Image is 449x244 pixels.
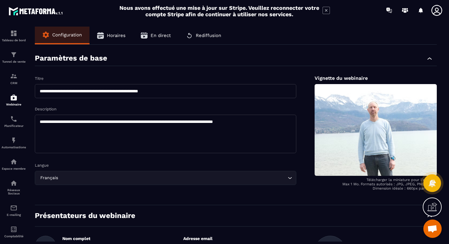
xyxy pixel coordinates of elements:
[31,36,47,40] div: Domaine
[9,6,64,17] img: logo
[196,33,221,38] span: Rediffusion
[62,236,176,242] p: Nom complet
[423,220,442,238] a: Ouvrir le chat
[35,171,296,185] div: Search for option
[25,35,30,40] img: tab_domain_overview_orange.svg
[2,221,26,242] a: accountantaccountantComptabilité
[59,175,286,181] input: Search for option
[35,163,49,168] label: Langue
[119,5,319,17] h2: Nous avons effectué une mise à jour sur Stripe. Veuillez reconnecter votre compte Stripe afin de ...
[10,10,15,15] img: logo_orange.svg
[10,137,17,144] img: automations
[2,25,26,46] a: formationformationTableau de bord
[10,226,17,233] img: accountant
[10,158,17,165] img: automations
[2,60,26,63] p: Tunnel de vente
[2,200,26,221] a: emailemailE-mailing
[2,167,26,170] p: Espace membre
[10,204,17,212] img: email
[2,132,26,153] a: automationsautomationsAutomatisations
[89,27,133,44] button: Horaires
[69,35,74,40] img: tab_keywords_by_traffic_grey.svg
[35,76,44,81] label: Titre
[2,188,26,195] p: Réseaux Sociaux
[2,39,26,42] p: Tableau de bord
[151,33,171,38] span: En direct
[35,54,107,63] p: Paramètres de base
[39,175,59,181] span: Français
[16,16,69,21] div: Domaine: [DOMAIN_NAME]
[183,236,297,242] p: Adresse email
[35,27,89,43] button: Configuration
[10,16,15,21] img: website_grey.svg
[10,51,17,58] img: formation
[35,211,135,220] p: Présentateurs du webinaire
[315,182,437,186] p: Max 1 Mo. Formats autorisés : JPG, JPEG, PNG et GIF
[315,75,437,81] p: Vignette du webinaire
[2,111,26,132] a: schedulerschedulerPlanificateur
[17,10,30,15] div: v 4.0.25
[10,179,17,187] img: social-network
[315,186,437,190] p: Dimension idéale : 660px par 440px
[76,36,93,40] div: Mots-clés
[2,68,26,89] a: formationformationCRM
[315,178,437,182] p: Télécharger la miniature pour l'afficher
[2,103,26,106] p: Webinaire
[35,107,57,111] label: Description
[2,235,26,238] p: Comptabilité
[133,27,178,44] button: En direct
[52,32,82,38] span: Configuration
[2,153,26,175] a: automationsautomationsEspace membre
[2,175,26,200] a: social-networksocial-networkRéseaux Sociaux
[10,94,17,101] img: automations
[2,213,26,216] p: E-mailing
[10,72,17,80] img: formation
[107,33,126,38] span: Horaires
[2,146,26,149] p: Automatisations
[2,81,26,85] p: CRM
[2,46,26,68] a: formationformationTunnel de vente
[10,30,17,37] img: formation
[178,27,229,44] button: Rediffusion
[2,89,26,111] a: automationsautomationsWebinaire
[10,115,17,123] img: scheduler
[2,124,26,128] p: Planificateur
